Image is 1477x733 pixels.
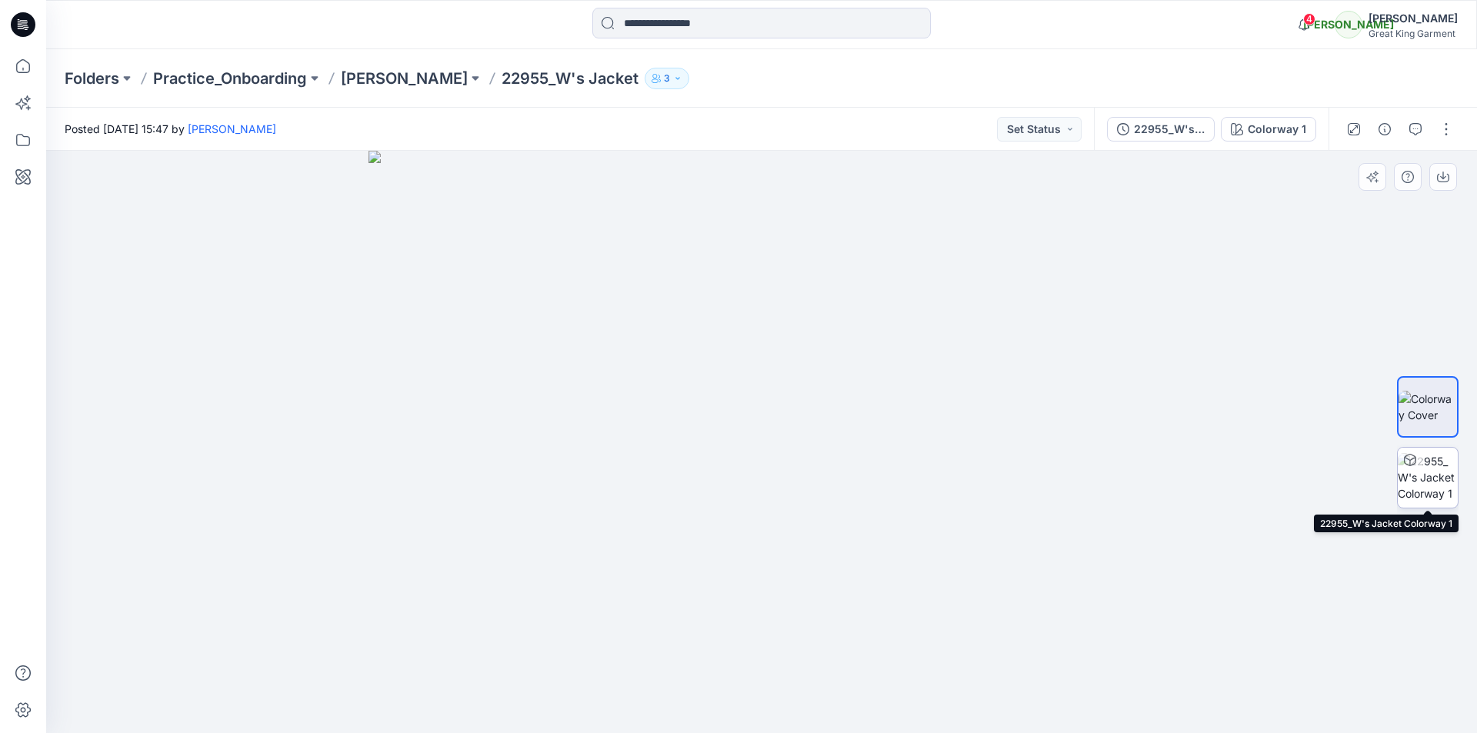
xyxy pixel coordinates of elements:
img: eyJhbGciOiJIUzI1NiIsImtpZCI6IjAiLCJzbHQiOiJzZXMiLCJ0eXAiOiJKV1QifQ.eyJkYXRhIjp7InR5cGUiOiJzdG9yYW... [368,151,1155,733]
div: 22955_W's Jacket [1134,121,1205,138]
button: Details [1372,117,1397,142]
div: Great King Garment [1369,28,1458,39]
span: Posted [DATE] 15:47 by [65,121,276,137]
button: Colorway 1 [1221,117,1316,142]
div: [PERSON_NAME] [1335,11,1362,38]
a: Folders [65,68,119,89]
div: [PERSON_NAME] [1369,9,1458,28]
a: [PERSON_NAME] [341,68,468,89]
span: 4 [1303,13,1315,25]
img: 22955_W's Jacket Colorway 1 [1398,453,1458,501]
div: Colorway 1 [1248,121,1306,138]
a: [PERSON_NAME] [188,122,276,135]
button: 22955_W's Jacket [1107,117,1215,142]
img: Colorway Cover [1399,391,1457,423]
button: 3 [645,68,689,89]
a: Practice_Onboarding [153,68,307,89]
p: 3 [664,70,670,87]
p: 22955_W's Jacket [502,68,638,89]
